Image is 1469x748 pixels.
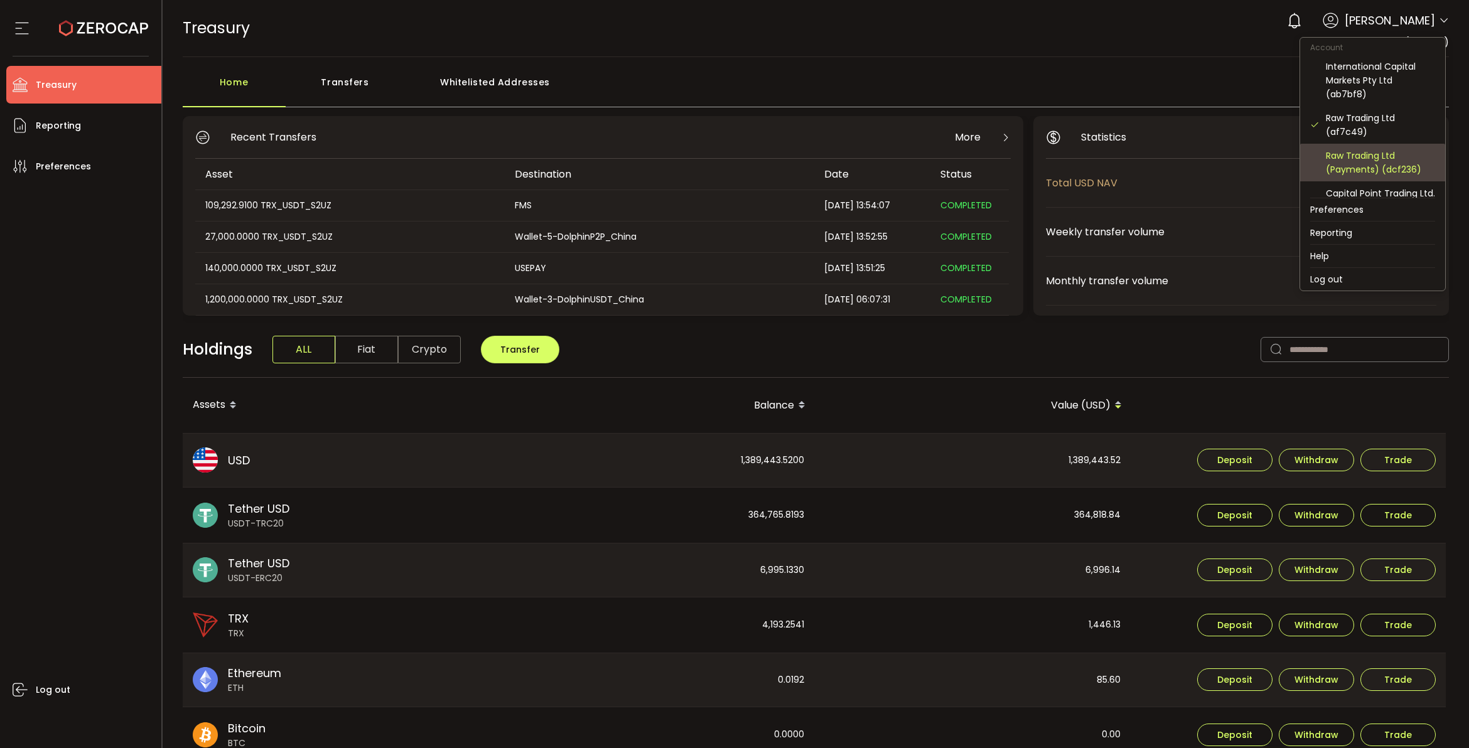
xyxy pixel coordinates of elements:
[955,129,981,145] span: More
[815,543,1131,597] div: 6,996.14
[505,198,813,213] div: FMS
[1326,111,1435,139] div: Raw Trading Ltd (af7c49)
[1279,449,1354,471] button: Withdraw
[499,597,814,653] div: 4,193.2541
[1406,688,1469,748] iframe: Chat Widget
[1384,565,1412,574] span: Trade
[1279,614,1354,636] button: Withdraw
[814,292,930,307] div: [DATE] 06:07:31
[505,292,813,307] div: Wallet-3-DolphinUSDT_China
[814,167,930,181] div: Date
[193,557,218,582] img: usdt_portfolio.svg
[1300,222,1445,244] li: Reporting
[499,543,814,597] div: 6,995.1330
[930,167,1009,181] div: Status
[1217,675,1252,684] span: Deposit
[815,434,1131,488] div: 1,389,443.52
[1046,224,1369,240] span: Weekly transfer volume
[1294,456,1338,464] span: Withdraw
[230,129,316,145] span: Recent Transfers
[183,338,252,361] span: Holdings
[499,653,814,707] div: 0.0192
[193,447,218,473] img: usd_portfolio.svg
[1360,504,1436,526] button: Trade
[228,665,281,681] span: Ethereum
[398,336,461,363] span: Crypto
[1294,511,1338,520] span: Withdraw
[193,503,218,528] img: usdt_portfolio.svg
[1360,449,1436,471] button: Trade
[1326,60,1435,101] div: International Capital Markets Pty Ltd (ab7bf8)
[1279,504,1354,526] button: Withdraw
[183,395,499,416] div: Assets
[228,517,289,530] span: USDT-TRC20
[1300,268,1445,291] li: Log out
[1279,558,1354,581] button: Withdraw
[195,230,503,244] div: 27,000.0000 TRX_USDT_S2UZ
[228,610,249,627] span: TRX
[1294,565,1338,574] span: Withdraw
[505,230,813,244] div: Wallet-5-DolphinP2P_China
[940,230,992,243] span: COMPLETED
[1323,35,1449,50] span: Raw Trading Ltd (af7c49)
[1217,511,1252,520] span: Deposit
[1294,675,1338,684] span: Withdraw
[1326,186,1435,214] div: Capital Point Trading Ltd. (Payments) (de1af4)
[499,434,814,488] div: 1,389,443.5200
[815,653,1131,707] div: 85.60
[36,117,81,135] span: Reporting
[940,293,992,306] span: COMPLETED
[228,500,289,517] span: Tether USD
[228,720,266,737] span: Bitcoin
[286,70,405,107] div: Transfers
[1197,614,1273,636] button: Deposit
[1217,621,1252,629] span: Deposit
[1279,724,1354,746] button: Withdraw
[1360,668,1436,691] button: Trade
[193,612,218,638] img: trx_portfolio.png
[195,198,503,213] div: 109,292.9100 TRX_USDT_S2UZ
[1197,558,1273,581] button: Deposit
[499,395,815,416] div: Balance
[195,261,503,275] div: 140,000.0000 TRX_USDT_S2UZ
[1217,565,1252,574] span: Deposit
[1197,668,1273,691] button: Deposit
[814,261,930,275] div: [DATE] 13:51:25
[815,395,1132,416] div: Value (USD)
[405,70,586,107] div: Whitelisted Addresses
[183,17,250,39] span: Treasury
[228,572,289,585] span: USDT-ERC20
[1300,42,1353,53] span: Account
[195,292,503,307] div: 1,200,000.0000 TRX_USDT_S2UZ
[1197,449,1273,471] button: Deposit
[481,336,559,363] button: Transfer
[335,336,398,363] span: Fiat
[940,262,992,274] span: COMPLETED
[815,597,1131,653] div: 1,446.13
[228,681,281,695] span: ETH
[1217,456,1252,464] span: Deposit
[1197,724,1273,746] button: Deposit
[272,336,335,363] span: ALL
[500,343,540,356] span: Transfer
[1326,149,1435,176] div: Raw Trading Ltd (Payments) (dcf236)
[1300,198,1445,221] li: Preferences
[1294,730,1338,739] span: Withdraw
[505,167,814,181] div: Destination
[1294,621,1338,629] span: Withdraw
[36,76,77,94] span: Treasury
[1360,558,1436,581] button: Trade
[814,230,930,244] div: [DATE] 13:52:55
[228,555,289,572] span: Tether USD
[183,70,286,107] div: Home
[1360,614,1436,636] button: Trade
[228,627,249,640] span: TRX
[1360,724,1436,746] button: Trade
[1279,668,1354,691] button: Withdraw
[814,198,930,213] div: [DATE] 13:54:07
[228,452,250,469] span: USD
[499,488,814,543] div: 364,765.8193
[1197,504,1273,526] button: Deposit
[940,199,992,211] span: COMPLETED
